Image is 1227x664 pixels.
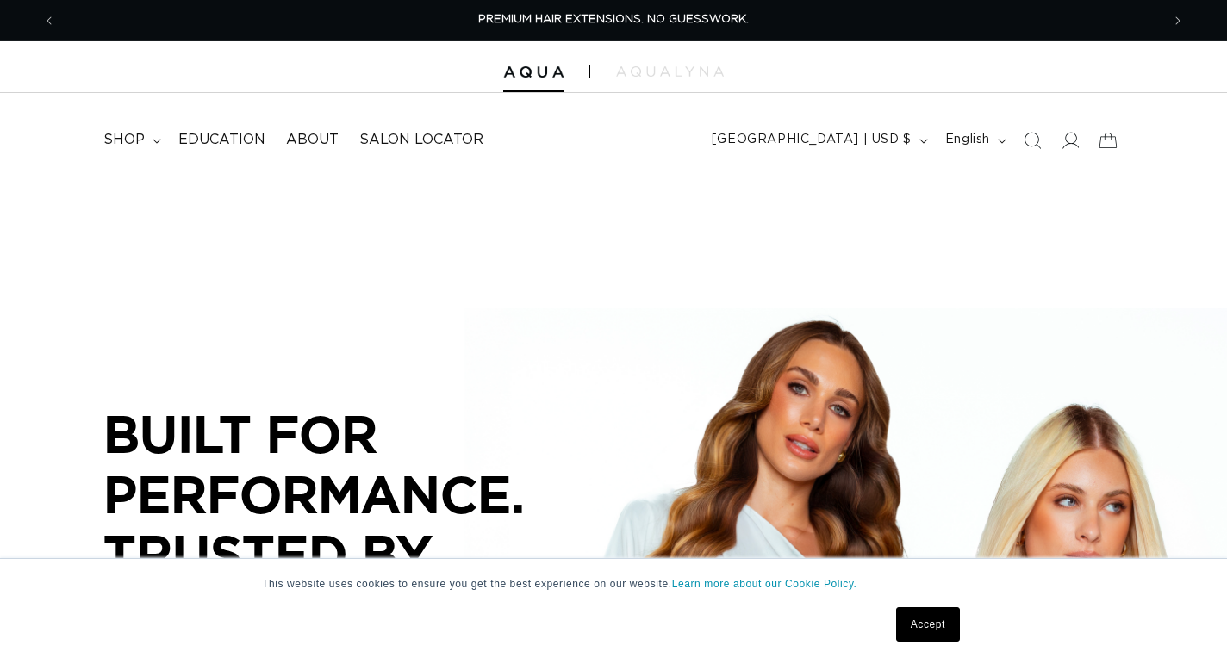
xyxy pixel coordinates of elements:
[30,4,68,37] button: Previous announcement
[93,121,168,159] summary: shop
[896,607,960,642] a: Accept
[1013,121,1051,159] summary: Search
[1159,4,1197,37] button: Next announcement
[945,131,990,149] span: English
[349,121,494,159] a: Salon Locator
[103,404,620,643] p: BUILT FOR PERFORMANCE. TRUSTED BY PROFESSIONALS.
[276,121,349,159] a: About
[178,131,265,149] span: Education
[478,14,749,25] span: PREMIUM HAIR EXTENSIONS. NO GUESSWORK.
[701,124,935,157] button: [GEOGRAPHIC_DATA] | USD $
[503,66,564,78] img: Aqua Hair Extensions
[935,124,1013,157] button: English
[286,131,339,149] span: About
[616,66,724,77] img: aqualyna.com
[712,131,912,149] span: [GEOGRAPHIC_DATA] | USD $
[359,131,483,149] span: Salon Locator
[262,576,965,592] p: This website uses cookies to ensure you get the best experience on our website.
[103,131,145,149] span: shop
[672,578,857,590] a: Learn more about our Cookie Policy.
[168,121,276,159] a: Education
